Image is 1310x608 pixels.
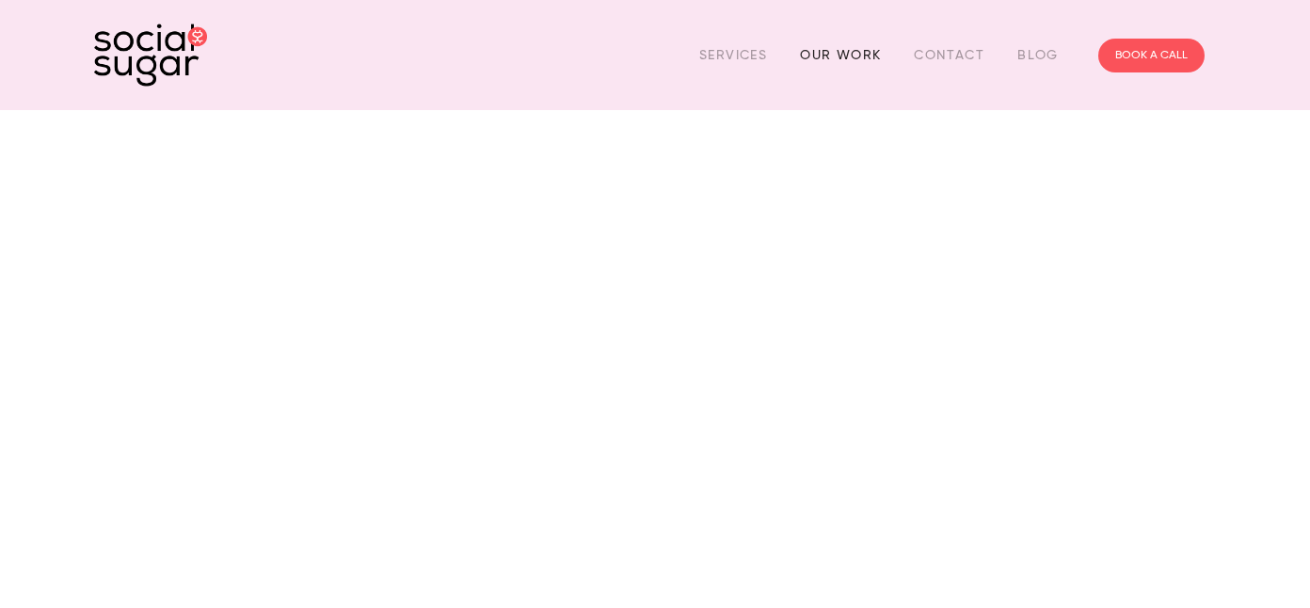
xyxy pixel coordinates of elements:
a: Services [699,40,767,70]
a: Blog [1017,40,1059,70]
a: Our Work [800,40,881,70]
a: BOOK A CALL [1098,39,1205,72]
img: SocialSugar [94,24,207,87]
a: Contact [914,40,984,70]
